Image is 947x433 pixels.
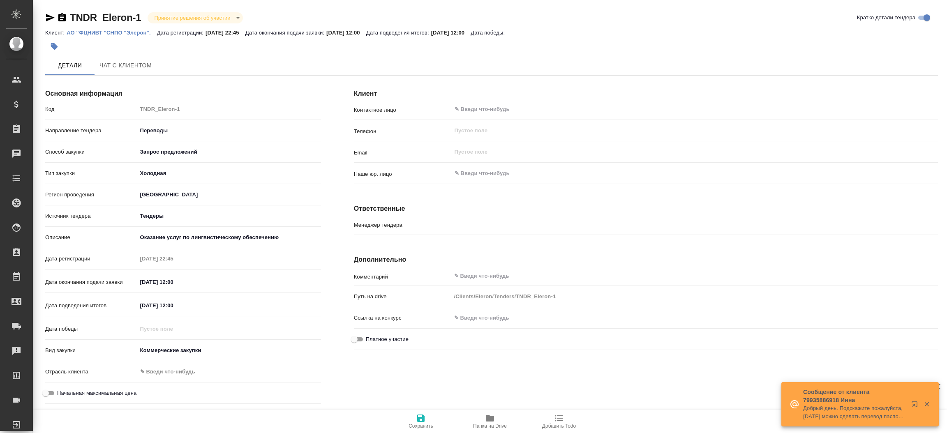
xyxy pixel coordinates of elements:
[57,389,136,397] span: Начальная максимальная цена
[455,410,524,433] button: Папка на Drive
[45,255,137,263] p: Дата регистрации
[57,13,67,23] button: Скопировать ссылку
[354,170,451,178] p: Наше юр. лицо
[933,108,935,110] button: Open
[431,30,471,36] p: [DATE] 12:00
[45,302,137,310] p: Дата подведения итогов
[354,293,451,301] p: Путь на drive
[326,30,366,36] p: [DATE] 12:00
[471,30,507,36] p: Дата победы:
[354,221,451,229] p: Менеджер тендера
[857,14,915,22] span: Кратко детали тендера
[137,166,321,180] div: Холодная
[45,212,137,220] p: Источник тендера
[45,30,67,36] p: Клиент:
[45,346,137,355] p: Вид закупки
[45,13,55,23] button: Скопировать ссылку для ЯМессенджера
[45,191,137,199] p: Регион проведения
[454,126,919,136] input: Пустое поле
[137,323,209,335] input: Пустое поле
[354,204,938,214] h4: Ответственные
[354,255,938,265] h4: Дополнительно
[354,273,451,281] p: Комментарий
[45,37,63,55] button: Добавить тэг
[137,188,321,202] div: [GEOGRAPHIC_DATA]
[524,410,594,433] button: Добавить Todo
[45,105,137,113] p: Код
[45,325,137,333] p: Дата победы
[354,89,938,99] h4: Клиент
[45,368,137,376] p: Отрасль клиента
[366,30,431,36] p: Дата подведения итогов:
[454,147,919,157] input: Пустое поле
[148,12,243,23] div: Принятие решения об участии
[803,404,906,421] p: Добрый день. Подскажите пожалуйста, [DATE] можно сделать перевод паспорта с нотариальным заверением
[473,423,507,429] span: Папка на Drive
[50,60,90,71] span: Детали
[137,299,209,311] input: ✎ Введи что-нибудь
[137,343,321,357] div: Коммерческие закупки
[933,223,935,225] button: Open
[45,89,321,99] h4: Основная информация
[70,12,141,23] a: TNDR_Eleron-1
[933,173,935,174] button: Open
[803,388,906,404] p: Сообщение от клиента 79935886918 Инна
[99,60,152,71] span: Чат с клиентом
[542,423,576,429] span: Добавить Todo
[67,30,157,36] p: АО "ФЦНИВТ "СНПО "Элерон".
[354,314,451,322] p: Ссылка на конкурс
[454,104,908,114] input: ✎ Введи что-нибудь
[137,209,321,223] div: [GEOGRAPHIC_DATA]
[137,253,209,265] input: Пустое поле
[354,106,451,114] p: Контактное лицо
[137,230,321,244] textarea: Оказание услуг по лингвистическому обеспечению
[906,396,926,416] button: Открыть в новой вкладке
[454,168,908,178] input: ✎ Введи что-нибудь
[451,312,938,324] input: ✎ Введи что-нибудь
[137,103,321,115] input: Пустое поле
[918,401,935,408] button: Закрыть
[152,14,233,21] button: Принятие решения об участии
[45,148,137,156] p: Способ закупки
[451,290,938,302] input: Пустое поле
[45,278,137,286] p: Дата окончания подачи заявки
[245,30,326,36] p: Дата окончания подачи заявки:
[137,124,321,138] div: Переводы
[366,335,409,343] span: Платное участие
[45,127,137,135] p: Направление тендера
[157,30,206,36] p: Дата регистрации:
[137,276,209,288] input: ✎ Введи что-нибудь
[206,30,245,36] p: [DATE] 22:45
[67,29,157,36] a: АО "ФЦНИВТ "СНПО "Элерон".
[137,145,321,159] div: Запрос предложений
[354,127,451,136] p: Телефон
[45,233,137,242] p: Описание
[386,410,455,433] button: Сохранить
[140,368,311,376] div: ✎ Введи что-нибудь
[409,423,433,429] span: Сохранить
[45,169,137,177] p: Тип закупки
[354,149,451,157] p: Email
[137,365,321,379] div: ✎ Введи что-нибудь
